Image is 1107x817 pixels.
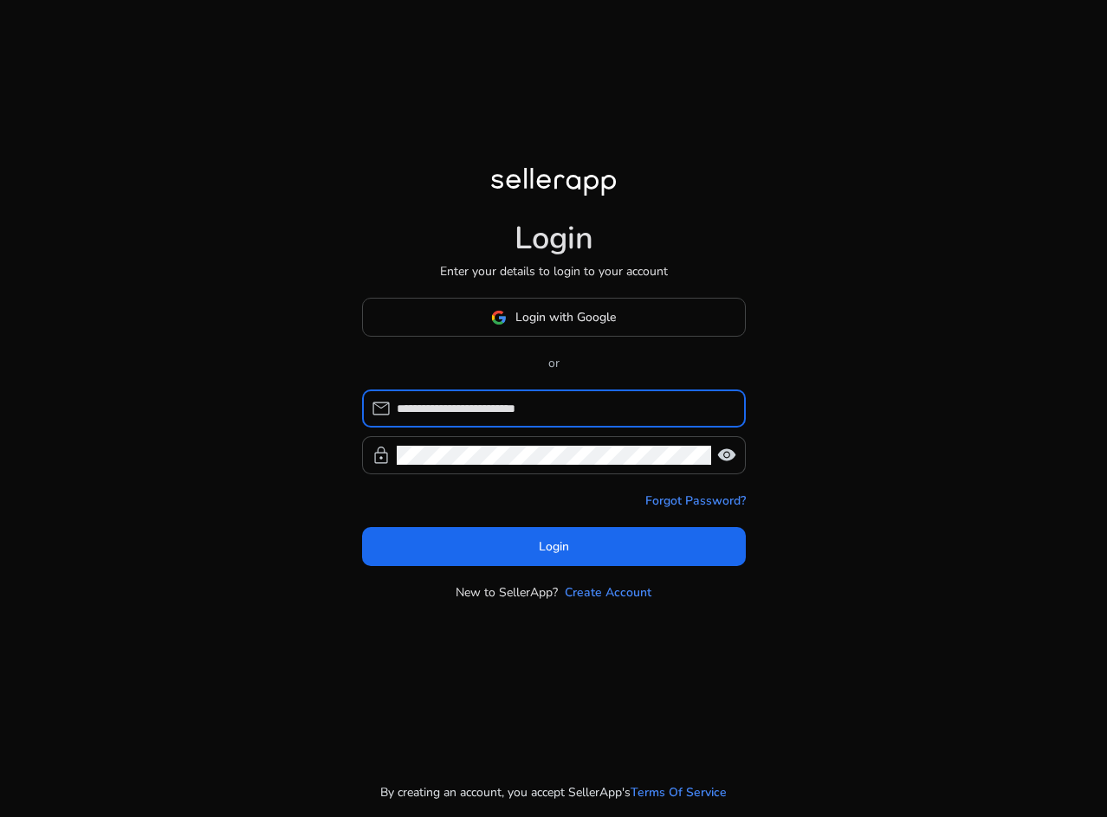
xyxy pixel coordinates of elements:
[362,354,746,372] p: or
[539,537,569,556] span: Login
[645,492,746,510] a: Forgot Password?
[371,445,392,466] span: lock
[491,310,507,325] img: google-logo.svg
[716,445,737,466] span: visibility
[440,262,668,280] p: Enter your details to login to your account
[362,527,746,566] button: Login
[631,783,727,801] a: Terms Of Service
[456,583,558,601] p: New to SellerApp?
[362,298,746,337] button: Login with Google
[371,398,392,419] span: mail
[515,220,593,257] h1: Login
[515,308,616,326] span: Login with Google
[565,583,651,601] a: Create Account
